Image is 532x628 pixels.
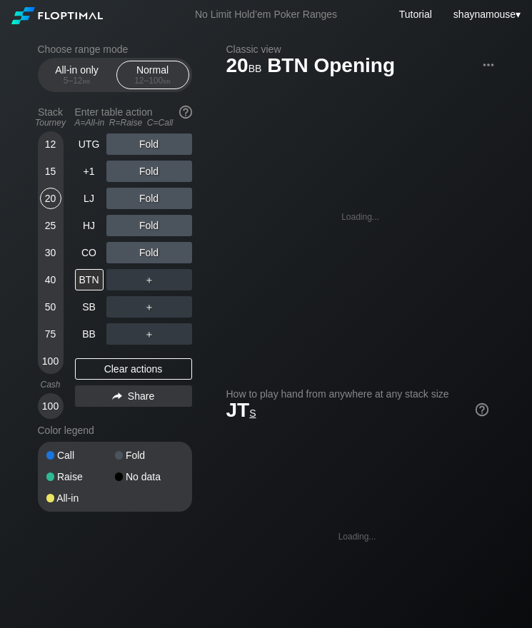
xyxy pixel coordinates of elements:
div: Normal [120,61,186,88]
h2: Classic view [226,44,495,55]
div: Enter table action [75,101,192,133]
div: Color legend [38,419,192,442]
div: A=All-in R=Raise C=Call [75,118,192,128]
div: 100 [40,395,61,417]
div: 30 [40,242,61,263]
img: ellipsis.fd386fe8.svg [481,57,496,73]
div: 100 [40,350,61,372]
span: bb [249,59,262,75]
img: share.864f2f62.svg [112,392,122,400]
div: LJ [75,188,104,209]
div: Loading... [338,532,376,542]
div: Cash [32,380,69,390]
div: HJ [75,215,104,236]
div: +1 [75,161,104,182]
div: All-in only [44,61,110,88]
div: Fold [106,133,192,155]
div: Fold [106,161,192,182]
div: Call [46,450,115,460]
div: All-in [46,493,115,503]
div: CO [75,242,104,263]
div: Clear actions [75,358,192,380]
div: ＋ [106,296,192,318]
div: ＋ [106,323,192,345]
img: help.32db89a4.svg [474,402,490,417]
span: s [249,404,256,420]
span: bb [83,76,91,86]
span: JT [226,399,256,421]
div: Fold [106,188,192,209]
div: Fold [106,242,192,263]
div: ▾ [450,6,523,22]
img: help.32db89a4.svg [178,104,194,120]
div: Fold [115,450,184,460]
div: 12 [40,133,61,155]
div: 20 [40,188,61,209]
div: BB [75,323,104,345]
div: 25 [40,215,61,236]
h2: How to play hand from anywhere at any stack size [226,388,488,400]
div: 40 [40,269,61,290]
span: bb [163,76,171,86]
a: Tutorial [399,9,432,20]
div: 5 – 12 [47,76,107,86]
div: UTG [75,133,104,155]
div: Share [75,385,192,407]
div: Stack [32,101,69,133]
div: No data [115,472,184,482]
div: Tourney [32,118,69,128]
div: ＋ [106,269,192,290]
div: Fold [106,215,192,236]
div: 15 [40,161,61,182]
div: BTN [75,269,104,290]
img: Floptimal logo [11,7,103,24]
span: 20 [224,55,264,78]
div: No Limit Hold’em Poker Ranges [174,9,358,24]
div: 75 [40,323,61,345]
div: 12 – 100 [123,76,183,86]
span: shaynamouse [453,9,516,20]
div: SB [75,296,104,318]
div: Raise [46,472,115,482]
h2: Choose range mode [38,44,192,55]
div: Loading... [341,212,379,222]
div: 50 [40,296,61,318]
span: BTN Opening [265,55,397,78]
